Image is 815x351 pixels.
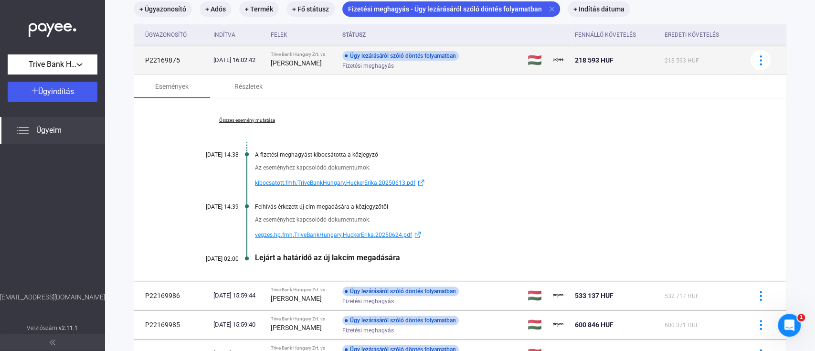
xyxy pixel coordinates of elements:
[342,1,560,17] mat-chip: Fizetési meghagyás - Ügy lezárásáról szóló döntés folyamatban
[342,51,459,61] div: Ügy lezárásáról szóló döntés folyamatban
[339,24,524,46] th: Státusz
[665,293,699,299] span: 532 717 HUF
[342,316,459,325] div: Ügy lezárásáról szóló döntés folyamatban
[38,87,74,96] span: Ügyindítás
[271,295,322,302] strong: [PERSON_NAME]
[342,60,394,72] span: Fizetési meghagyás
[32,87,38,94] img: plus-white.svg
[50,340,55,345] img: arrow-double-left-grey.svg
[665,29,739,41] div: Eredeti követelés
[271,287,335,293] div: Trive Bank Hungary Zrt. vs
[751,50,771,70] button: more-blue
[134,1,192,17] mat-chip: + Ügyazonosító
[145,29,206,41] div: Ügyazonosító
[568,1,630,17] mat-chip: + Indítás dátuma
[575,321,614,329] span: 600 846 HUF
[255,151,739,158] div: A fizetési meghagyást kibocsátotta a közjegyző
[751,315,771,335] button: more-blue
[29,59,76,70] span: Trive Bank Hungary Zrt.
[29,18,76,37] img: white-payee-white-dot.svg
[255,253,739,262] div: Lejárt a határidő az új lakcím megadására
[778,314,801,337] iframe: Intercom live chat
[181,255,239,262] div: [DATE] 02:00
[255,177,415,189] span: kibocsatott.fmh.TriveBankHungary.HuckerErika.20250613.pdf
[200,1,232,17] mat-chip: + Adós
[36,125,62,136] span: Ügyeim
[412,231,423,238] img: external-link-blue
[797,314,805,321] span: 1
[665,57,699,64] span: 218 593 HUF
[342,325,394,336] span: Fizetési meghagyás
[548,5,556,13] mat-icon: close
[575,56,614,64] span: 218 593 HUF
[145,29,187,41] div: Ügyazonosító
[553,54,564,66] img: payee-logo
[181,117,312,123] a: Összes esemény mutatása
[8,54,97,74] button: Trive Bank Hungary Zrt.
[17,125,29,136] img: list.svg
[271,316,335,322] div: Trive Bank Hungary Zrt. vs
[255,177,739,189] a: kibocsatott.fmh.TriveBankHungary.HuckerErika.20250613.pdfexternal-link-blue
[553,290,564,301] img: payee-logo
[271,29,287,41] div: Felek
[213,55,263,65] div: [DATE] 16:02:42
[213,320,263,330] div: [DATE] 15:59:40
[271,29,335,41] div: Felek
[255,203,739,210] div: Felhívás érkezett új cím megadására a közjegyzőtől
[271,324,322,331] strong: [PERSON_NAME]
[665,322,699,329] span: 600 371 HUF
[255,229,412,241] span: vegzes.hp.fmh.TriveBankHungary.HuckerErika.20250624.pdf
[134,281,210,310] td: P22169986
[213,291,263,300] div: [DATE] 15:59:44
[59,325,78,331] strong: v2.11.1
[524,281,549,310] td: 🇭🇺
[575,29,656,41] div: Fennálló követelés
[756,320,766,330] img: more-blue
[751,286,771,306] button: more-blue
[213,29,235,41] div: Indítva
[255,163,739,172] div: Az eseményhez kapcsolódó dokumentumok:
[8,82,97,102] button: Ügyindítás
[575,292,614,299] span: 533 137 HUF
[271,52,335,57] div: Trive Bank Hungary Zrt. vs
[342,287,459,296] div: Ügy lezárásáról szóló döntés folyamatban
[155,81,189,92] div: Események
[271,345,335,351] div: Trive Bank Hungary Zrt. vs
[524,46,549,74] td: 🇭🇺
[524,310,549,339] td: 🇭🇺
[665,29,719,41] div: Eredeti követelés
[134,310,210,339] td: P22169985
[213,29,263,41] div: Indítva
[415,179,427,186] img: external-link-blue
[134,46,210,74] td: P22169875
[271,59,322,67] strong: [PERSON_NAME]
[756,291,766,301] img: more-blue
[181,151,239,158] div: [DATE] 14:38
[255,229,739,241] a: vegzes.hp.fmh.TriveBankHungary.HuckerErika.20250624.pdfexternal-link-blue
[286,1,335,17] mat-chip: + Fő státusz
[553,319,564,330] img: payee-logo
[239,1,279,17] mat-chip: + Termék
[181,203,239,210] div: [DATE] 14:39
[575,29,636,41] div: Fennálló követelés
[756,55,766,65] img: more-blue
[234,81,263,92] div: Részletek
[255,215,739,224] div: Az eseményhez kapcsolódó dokumentumok:
[342,296,394,307] span: Fizetési meghagyás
